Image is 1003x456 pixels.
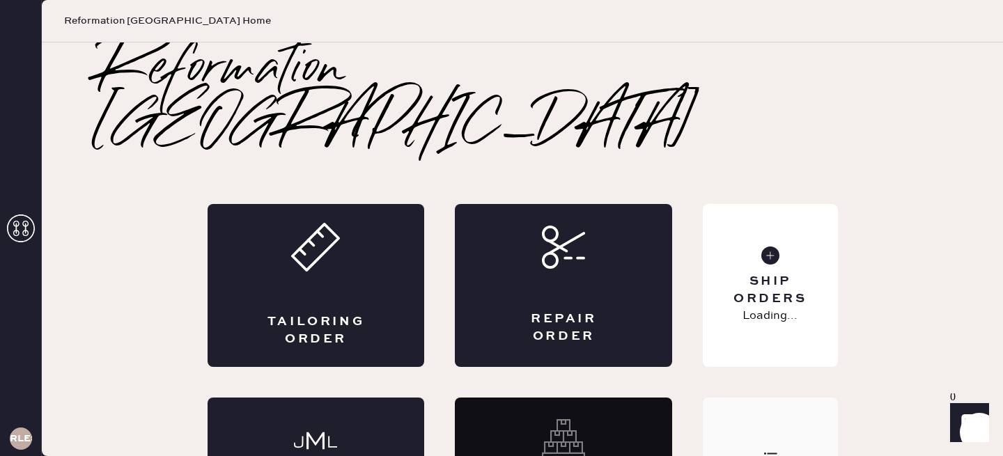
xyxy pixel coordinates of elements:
div: Repair Order [511,310,616,345]
div: Tailoring Order [263,313,369,348]
div: Ship Orders [714,273,826,308]
h3: RLESA [10,434,32,443]
p: Loading... [742,308,798,324]
span: Reformation [GEOGRAPHIC_DATA] Home [64,14,271,28]
h2: Reformation [GEOGRAPHIC_DATA] [98,42,947,154]
iframe: Front Chat [937,393,997,453]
